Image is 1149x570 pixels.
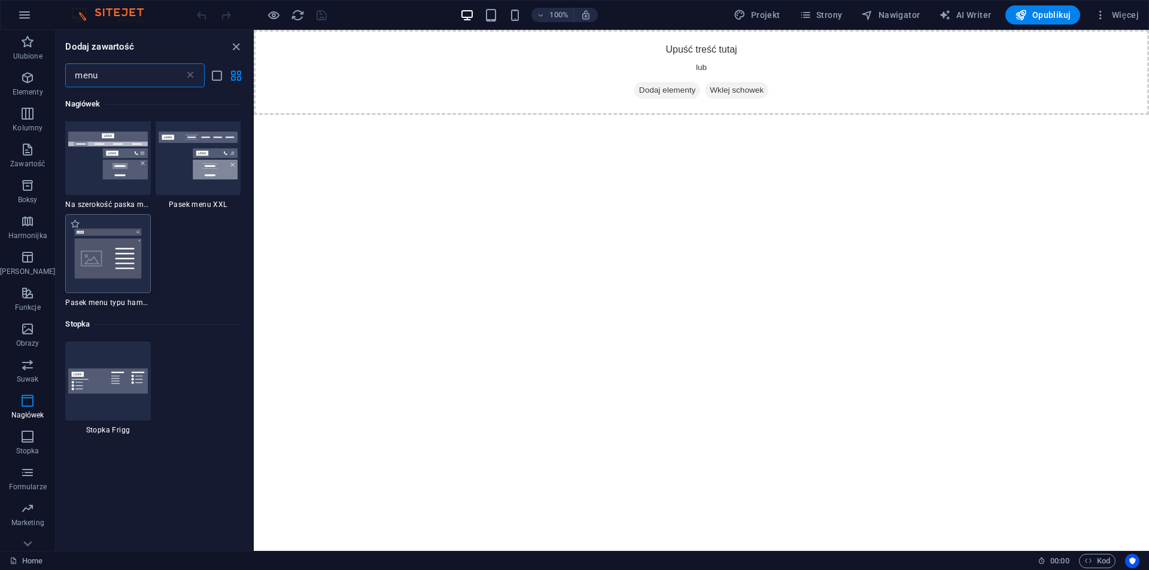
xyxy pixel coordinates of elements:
p: Funkcje [15,303,41,312]
img: Editor Logo [69,8,159,22]
span: Kod [1084,554,1110,568]
p: Zawartość [10,159,45,169]
p: Obrazy [16,339,39,348]
span: AI Writer [939,9,991,21]
div: Projekt (Ctrl+Alt+Y) [729,5,785,25]
button: reload [290,8,305,22]
button: 100% [531,8,574,22]
button: Usercentrics [1125,554,1139,568]
h6: Nagłówek [65,97,241,111]
button: grid-view [229,68,243,83]
img: menu-bar-xxl.svg [159,132,238,179]
h6: Stopka [65,317,241,331]
span: Pasek menu typu hamburger [65,298,150,307]
i: Po zmianie rozmiaru automatycznie dostosowuje poziom powiększenia do wybranego urządzenia. [580,10,591,20]
span: Projekt [734,9,780,21]
h6: 100% [549,8,569,22]
div: Pasek menu XXL [156,116,241,209]
span: Opublikuj [1015,9,1071,21]
button: Opublikuj [1005,5,1080,25]
button: Więcej [1090,5,1144,25]
span: Dodaj elementy [381,52,446,69]
span: : [1059,556,1060,565]
button: Projekt [729,5,785,25]
p: Ulubione [13,51,42,61]
button: close panel [229,39,243,54]
span: Wklej schowek [451,52,515,69]
p: Harmonijka [8,231,47,240]
p: Kolumny [13,123,42,133]
span: Dodaj do ulubionych [70,219,80,229]
span: Nawigator [861,9,920,21]
p: Elementy [13,87,43,97]
p: Suwak [17,374,39,384]
span: Strony [800,9,843,21]
div: Pasek menu typu hamburger [65,214,150,307]
span: Stopka Frigg [65,425,150,435]
button: Kod [1079,554,1115,568]
input: Szukaj [65,63,184,87]
span: 00 00 [1050,554,1069,568]
button: Nawigator [856,5,925,25]
button: Kliknij tutaj, aby wyjść z trybu podglądu i kontynuować edycję [266,8,281,22]
p: Nagłówek [11,410,44,420]
span: Na szerokość paska menu [65,200,150,209]
button: AI Writer [934,5,996,25]
p: Stopka [16,446,39,456]
h6: Dodaj zawartość [65,39,134,54]
span: Pasek menu XXL [156,200,241,209]
button: Strony [795,5,847,25]
p: Boksy [18,195,38,205]
p: Formularze [9,482,47,492]
div: Stopka Frigg [65,342,150,435]
div: Na szerokość paska menu [65,116,150,209]
button: list-view [209,68,224,83]
img: footer-frigg.svg [68,368,147,394]
p: Marketing [11,518,44,528]
a: Kliknij, aby anulować zaznaczenie. Kliknij dwukrotnie, aby otworzyć Strony [10,554,42,568]
span: Więcej [1095,9,1139,21]
img: Thumbnail-menu-bar-hamburger.svg [68,227,147,280]
i: Przeładuj stronę [291,8,305,22]
h6: Czas sesji [1038,554,1069,568]
img: menu-bar-wide.svg [68,132,147,179]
